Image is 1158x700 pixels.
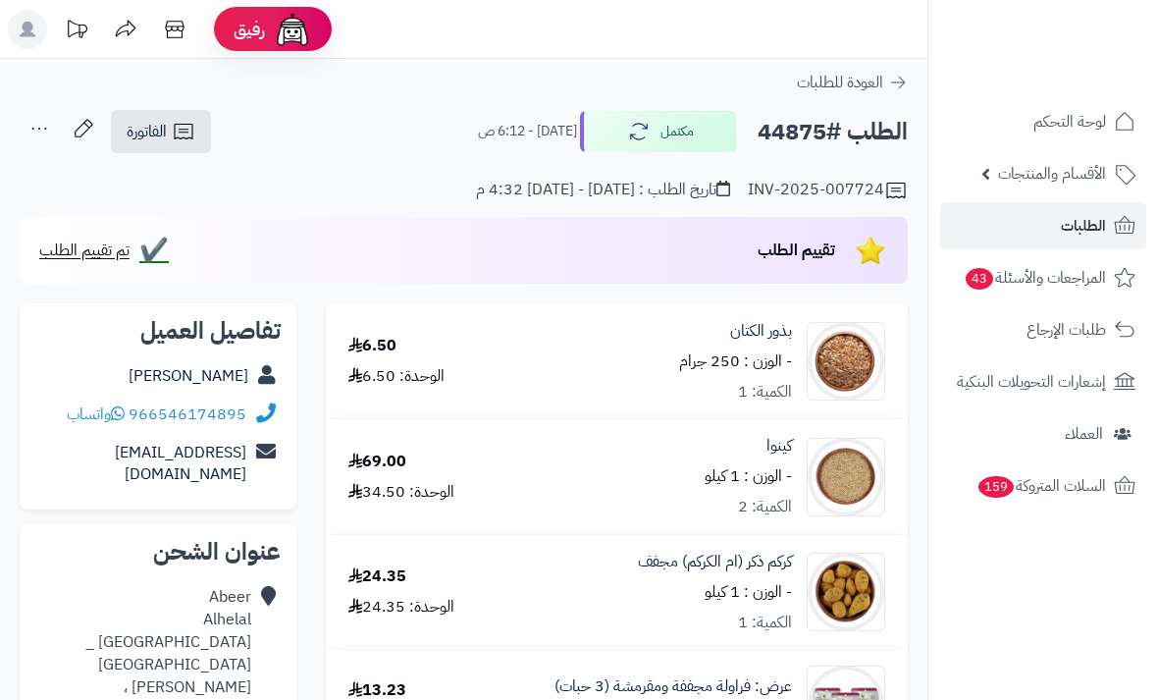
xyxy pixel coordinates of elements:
a: [PERSON_NAME] [129,364,248,388]
a: كينوا [766,435,792,458]
span: العودة للطلبات [797,71,883,94]
a: العودة للطلبات [797,71,908,94]
span: الفاتورة [127,120,167,143]
h2: الطلب #44875 [758,112,908,152]
img: logo-2.png [1025,44,1139,85]
a: 966546174895 [129,403,246,426]
span: الأقسام والمنتجات [998,160,1106,188]
div: 6.50 [348,335,396,357]
span: ✔️ [139,239,169,262]
img: 1639829353-Turmeric%20Mother-90x90.jpg [808,553,884,631]
a: الطلبات [940,202,1146,249]
div: الوحدة: 34.50 [348,481,454,504]
div: الوحدة: 24.35 [348,596,454,619]
span: 43 [966,268,994,291]
div: تاريخ الطلب : [DATE] - [DATE] 4:32 م [476,179,730,201]
a: لوحة التحكم [940,98,1146,145]
span: تقييم الطلب [758,239,835,262]
span: السلات المتروكة [976,472,1106,500]
a: العملاء [940,410,1146,458]
button: مكتمل [580,111,737,152]
span: طلبات الإرجاع [1026,316,1106,344]
span: إشعارات التحويلات البنكية [957,368,1106,396]
a: عرض: فراولة مجففة ومقرمشة (3 حبات) [554,675,792,698]
a: ✔️ تم تقييم الطلب [39,239,169,262]
a: الفاتورة [111,110,211,153]
div: الوحدة: 6.50 [348,365,445,388]
small: [DATE] - 6:12 ص [478,122,577,141]
h2: عنوان الشحن [35,540,281,564]
a: تحديثات المنصة [52,10,101,54]
img: 1641876737-Quinoa-90x90.jpg [808,438,884,516]
a: السلات المتروكة159 [940,462,1146,510]
span: المراجعات والأسئلة [964,264,1106,292]
span: الطلبات [1061,212,1106,240]
a: طلبات الإرجاع [940,306,1146,353]
div: الكمية: 2 [738,496,792,518]
a: المراجعات والأسئلة43 [940,254,1146,301]
div: الكمية: 1 [738,612,792,634]
small: - الوزن : 1 كيلو [705,580,792,604]
small: - الوزن : 250 جرام [679,350,792,373]
div: الكمية: 1 [738,381,792,404]
a: بذور الكتان [730,320,792,343]
span: تم تقييم الطلب [39,239,130,262]
a: إشعارات التحويلات البنكية [940,358,1146,405]
div: INV-2025-007724 [748,179,908,202]
a: واتساب [67,403,125,426]
span: لوحة التحكم [1033,108,1106,135]
span: العملاء [1065,420,1103,448]
div: 24.35 [348,565,406,588]
div: 69.00 [348,451,406,473]
span: 159 [977,476,1014,499]
a: كركم ذكر (ام الكركم) مجفف [638,551,792,573]
img: 1628249871-Flax%20Seeds-90x90.jpg [808,322,884,401]
span: رفيق [234,18,265,41]
small: - الوزن : 1 كيلو [705,464,792,488]
a: [EMAIL_ADDRESS][DOMAIN_NAME] [115,441,246,487]
img: ai-face.png [273,10,312,49]
h2: تفاصيل العميل [35,319,281,343]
